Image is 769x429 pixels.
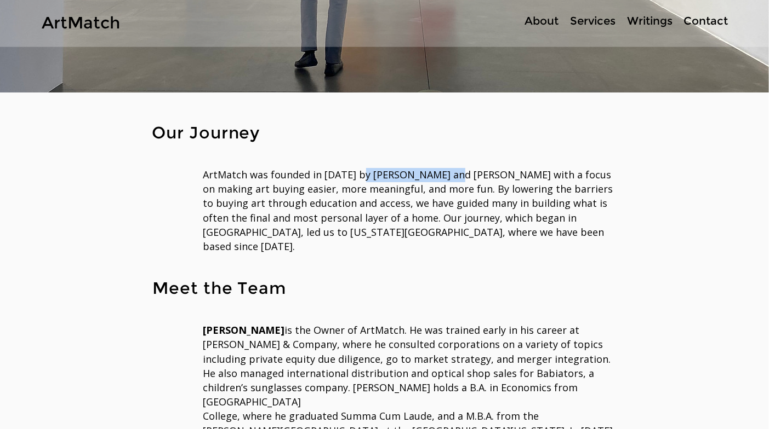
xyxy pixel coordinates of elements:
span: Meet the Team [153,278,287,298]
span: ArtMatch was founded in [DATE] by [PERSON_NAME] and [PERSON_NAME] with a focus on making art buyi... [203,168,613,253]
span: [PERSON_NAME] [203,323,285,337]
a: Contact [678,13,733,29]
p: About [519,13,564,29]
p: Contact [678,13,733,29]
nav: Site [484,13,733,29]
span: Our Journey [152,123,260,143]
a: About [519,13,564,29]
a: Writings [621,13,678,29]
a: ArtMatch [42,13,120,33]
a: Services [564,13,621,29]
